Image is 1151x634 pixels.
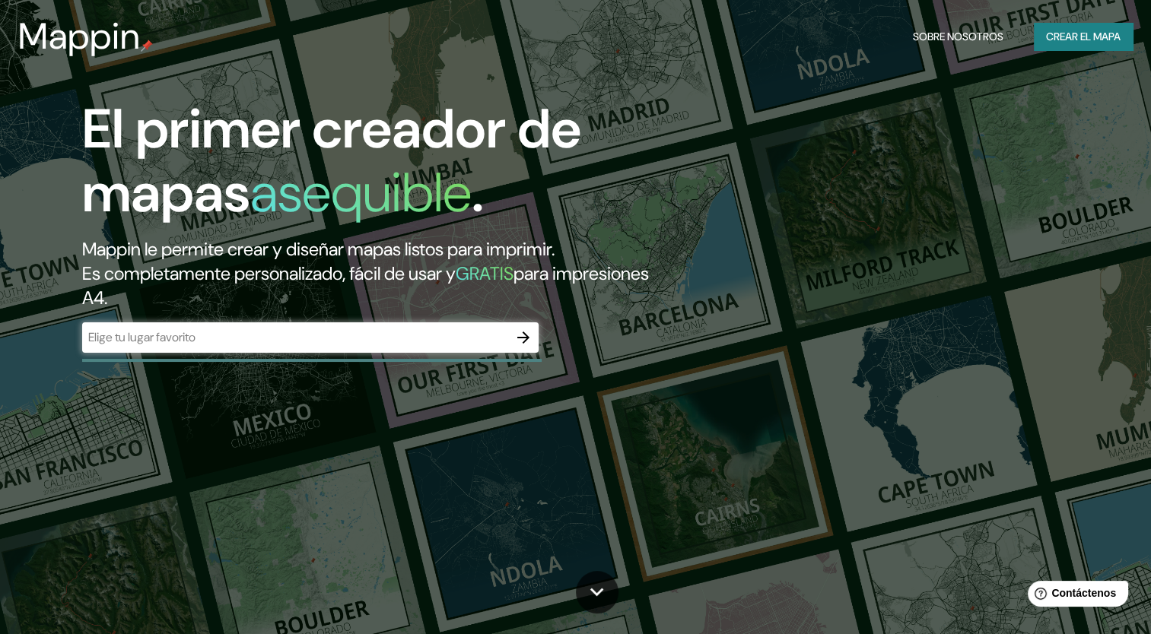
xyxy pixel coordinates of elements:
[913,27,1003,46] font: Sobre nosotros
[82,97,658,237] h1: El primer creador de mapas .
[82,328,508,346] input: Elige tu lugar favorito
[250,157,472,228] h1: asequible
[456,262,513,285] h5: GRATIS
[82,237,658,310] h2: Mappin le permite crear y diseñar mapas listos para imprimir. Es completamente personalizado, fác...
[907,23,1010,51] button: Sobre nosotros
[1016,575,1134,617] iframe: Help widget launcher
[18,15,141,58] h3: Mappin
[1034,23,1133,51] button: Crear el mapa
[1046,27,1121,46] font: Crear el mapa
[141,40,153,52] img: mappin-pin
